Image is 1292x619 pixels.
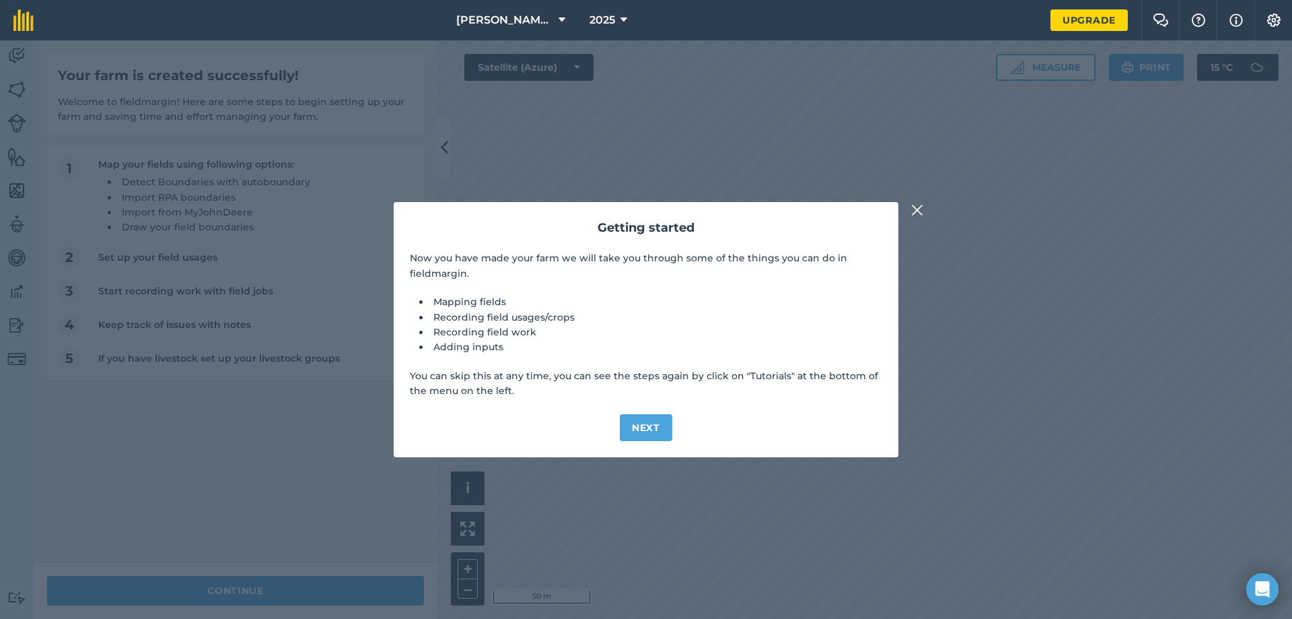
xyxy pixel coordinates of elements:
[430,325,882,339] li: Recording field work
[1266,13,1282,27] img: A cog icon
[430,310,882,325] li: Recording field usages/crops
[1153,13,1169,27] img: Two speech bubbles overlapping with the left bubble in the forefront
[1246,573,1279,606] div: Open Intercom Messenger
[410,218,882,238] h2: Getting started
[13,9,34,31] img: fieldmargin Logo
[1229,12,1243,28] img: svg+xml;base64,PHN2ZyB4bWxucz0iaHR0cDovL3d3dy53My5vcmcvMjAwMC9zdmciIHdpZHRoPSIxNyIgaGVpZ2h0PSIxNy...
[1190,13,1207,27] img: A question mark icon
[911,202,923,218] img: svg+xml;base64,PHN2ZyB4bWxucz0iaHR0cDovL3d3dy53My5vcmcvMjAwMC9zdmciIHdpZHRoPSIyMiIgaGVpZ2h0PSIzMC...
[430,294,882,309] li: Mapping fields
[620,414,672,441] button: Next
[430,339,882,354] li: Adding inputs
[589,12,615,28] span: 2025
[456,12,553,28] span: [PERSON_NAME] farm
[410,368,882,399] p: You can skip this at any time, you can see the steps again by click on "Tutorials" at the bottom ...
[410,251,882,281] p: Now you have made your farm we will take you through some of the things you can do in fieldmargin.
[1050,9,1128,31] a: Upgrade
